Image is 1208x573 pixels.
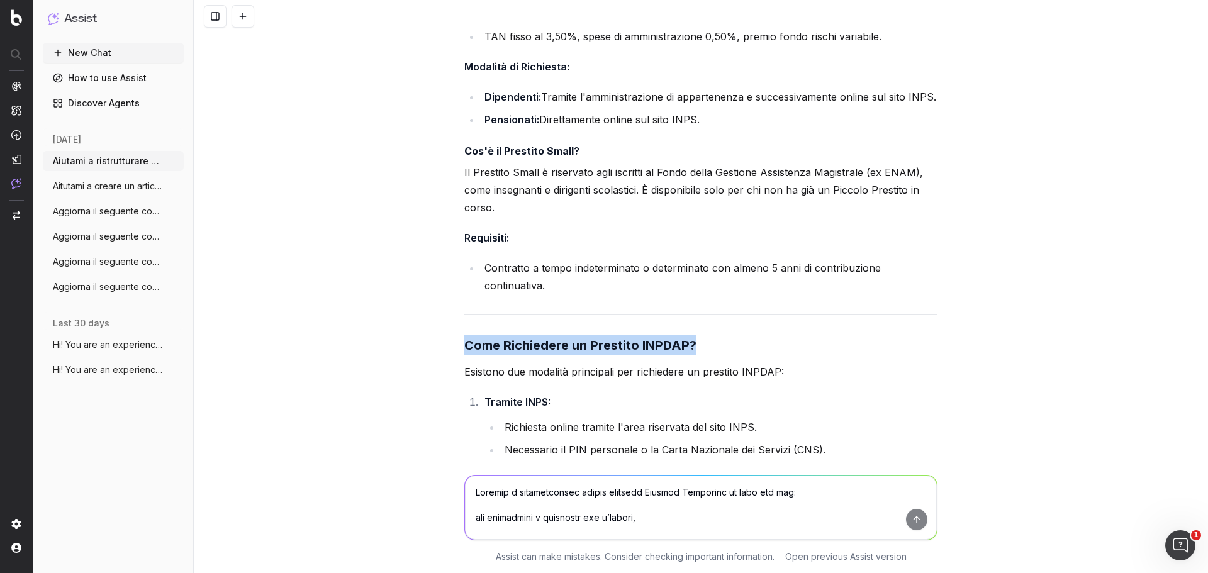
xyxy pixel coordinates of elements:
img: Intelligence [11,105,21,116]
span: Aggiorna il seguente contenuto di glossa [53,281,164,293]
span: last 30 days [53,317,109,330]
button: Aiutami a ristrutturare questo articolo [43,151,184,171]
button: Aggiorna il seguente contenuto di glossa [43,277,184,297]
strong: Cos'è il Prestito Small? [464,145,579,157]
span: Aggiorna il seguente contenuto di glossa [53,230,164,243]
img: Analytics [11,81,21,91]
button: Assist [48,10,179,28]
strong: Dipendenti: [484,91,541,103]
button: Hi! You are an experienced SEO specialis [43,360,184,380]
span: Hi! You are an experienced SEO specialis [53,364,164,376]
a: Discover Agents [43,93,184,113]
iframe: Intercom live chat [1165,530,1195,560]
button: Hi! You are an experienced SEO specialis [43,335,184,355]
span: Aggiorna il seguente contenuto di glossa [53,255,164,268]
strong: Requisiti: [464,231,509,244]
li: TAN fisso al 3,50%, spese di amministrazione 0,50%, premio fondo rischi variabile. [481,28,937,45]
button: Aggiorna il seguente contenuto di glossa [43,226,184,247]
strong: Come Richiedere un Prestito INPDAP? [464,338,696,353]
button: New Chat [43,43,184,63]
button: Aitutami a creare un articolo Guida da z [43,176,184,196]
span: Aggiorna il seguente contenuto di glossa [53,205,164,218]
img: Activation [11,130,21,140]
li: Necessario il PIN personale o la Carta Nazionale dei Servizi (CNS). [501,441,937,459]
img: Switch project [13,211,20,220]
strong: Pensionati: [484,113,539,126]
a: Open previous Assist version [785,550,907,563]
button: Aggiorna il seguente contenuto di glossa [43,201,184,221]
a: How to use Assist [43,68,184,88]
li: Contratto a tempo indeterminato o determinato con almeno 5 anni di contribuzione continuativa. [481,259,937,294]
li: Tramite l'amministrazione di appartenenza e successivamente online sul sito INPS. [481,88,937,106]
img: Assist [48,13,59,25]
img: Setting [11,519,21,529]
img: Assist [11,178,21,189]
span: [DATE] [53,133,81,146]
img: My account [11,543,21,553]
span: Aitutami a creare un articolo Guida da z [53,180,164,192]
span: 1 [1191,530,1201,540]
span: Aiutami a ristrutturare questo articolo [53,155,164,167]
img: Studio [11,154,21,164]
strong: Modalità di Richiesta: [464,60,569,73]
strong: Tramite INPS: [484,396,551,408]
img: Botify logo [11,9,22,26]
h1: Assist [64,10,97,28]
p: Il Prestito Small è riservato agli iscritti al Fondo della Gestione Assistenza Magistrale (ex ENA... [464,164,937,216]
span: Hi! You are an experienced SEO specialis [53,338,164,351]
button: Aggiorna il seguente contenuto di glossa [43,252,184,272]
li: Richiesta online tramite l'area riservata del sito INPS. [501,418,937,436]
li: Direttamente online sul sito INPS. [481,111,937,128]
p: Assist can make mistakes. Consider checking important information. [496,550,775,563]
p: Esistono due modalità principali per richiedere un prestito INPDAP: [464,363,937,381]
